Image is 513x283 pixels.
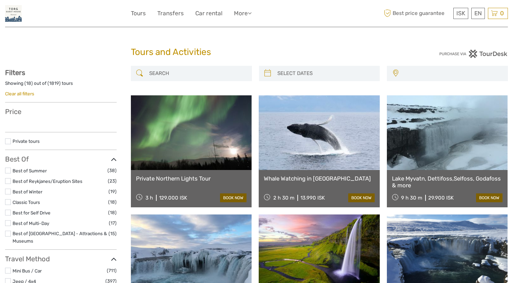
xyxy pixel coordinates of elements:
a: Private tours [13,138,40,144]
h3: Best Of [5,155,117,163]
span: (15) [108,230,117,238]
div: EN [471,8,485,19]
a: Whale Watching in [GEOGRAPHIC_DATA] [264,175,374,182]
div: 129.000 ISK [159,195,187,201]
a: Tours [131,8,146,18]
img: 3254-edd8b6a5-9cc2-4fe7-8783-b3ff5731d1da_logo_small.png [5,5,22,22]
a: book now [476,193,502,202]
span: (17) [109,219,117,227]
a: More [234,8,252,18]
label: 1819 [49,80,59,87]
h3: Travel Method [5,255,117,263]
span: (18) [108,209,117,216]
h1: Tours and Activities [131,47,382,58]
a: book now [220,193,246,202]
h3: Price [5,108,117,116]
a: Private Northern Lights Tour [136,175,246,182]
a: Best of Multi-Day [13,221,49,226]
div: 29.900 ISK [428,195,454,201]
span: (23) [108,177,117,185]
a: Best for Self Drive [13,210,51,215]
span: (18) [108,198,117,206]
a: Transfers [157,8,184,18]
span: 2 h 30 m [273,195,294,201]
a: book now [348,193,375,202]
a: Clear all filters [5,91,34,96]
a: Classic Tours [13,200,40,205]
a: Car rental [195,8,222,18]
span: 9 h 30 m [401,195,422,201]
a: Best of Summer [13,168,47,173]
a: Lake Myvatn, Dettifoss,Selfoss, Godafoss & more [392,175,502,189]
strong: Filters [5,69,25,77]
div: Showing ( ) out of ( ) tours [5,80,117,91]
span: (38) [107,167,117,174]
a: Mini Bus / Car [13,268,42,273]
span: (19) [108,188,117,195]
span: 3 h [145,195,153,201]
a: Best of Winter [13,189,42,194]
label: 18 [26,80,31,87]
span: 0 [499,10,505,17]
span: ISK [456,10,465,17]
input: SELECT DATES [275,68,377,79]
img: PurchaseViaTourDesk.png [439,50,508,58]
div: 13.990 ISK [300,195,325,201]
span: (711) [107,267,117,275]
span: Best price guarantee [382,8,452,19]
input: SEARCH [146,68,249,79]
a: Best of [GEOGRAPHIC_DATA] - Attractions & Museums [13,231,107,244]
a: Best of Reykjanes/Eruption Sites [13,178,82,184]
